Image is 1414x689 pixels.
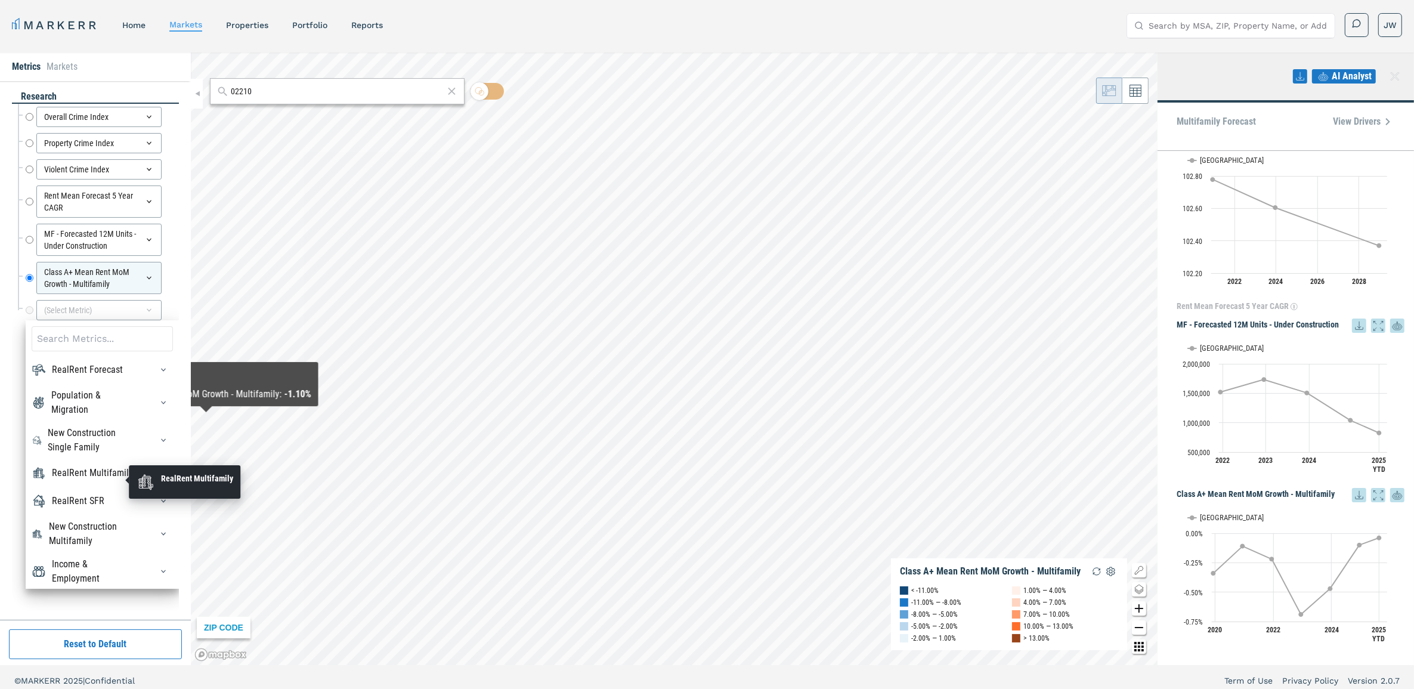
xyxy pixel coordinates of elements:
[1270,557,1274,561] path: Tuesday, 14 Dec, 16:00, -0.22. USA.
[1200,513,1264,522] text: [GEOGRAPHIC_DATA]
[154,431,173,450] button: New Construction Single FamilyNew Construction Single Family
[154,360,173,379] button: RealRent ForecastRealRent Forecast
[911,585,939,597] div: < -11.00%
[351,20,383,30] a: reports
[1188,513,1212,523] button: Show USA
[1023,608,1070,620] div: 7.00% — 10.00%
[32,326,173,351] input: Search Metrics...
[1310,277,1325,286] text: 2026
[1177,319,1404,333] h5: MF - Forecasted 12M Units - Under Construction
[1132,601,1146,616] button: Zoom in map button
[36,159,162,180] div: Violent Crime Index
[194,648,247,662] a: Mapbox logo
[36,262,162,294] div: Class A+ Mean Rent MoM Growth - Multifamily
[1378,13,1402,37] button: JW
[161,472,233,484] div: RealRent Multifamily
[1177,502,1393,651] svg: Interactive chart
[1183,172,1202,181] text: 102.80
[36,186,162,218] div: Rent Mean Forecast 5 Year CAGR
[1177,117,1256,126] p: Multifamily Forecast
[154,524,173,543] button: New Construction MultifamilyNew Construction Multifamily
[32,527,43,541] img: New Construction Multifamily
[32,492,173,511] div: RealRent SFRRealRent SFR
[911,620,958,632] div: -5.00% — -2.00%
[32,396,45,410] img: Population & Migration
[1211,177,1215,182] path: Monday, 14 Dec, 16:00, 102.777945. USA.
[101,378,311,387] div: As of : [DATE]
[32,363,46,377] img: RealRent Forecast
[52,363,123,377] div: RealRent Forecast
[122,20,146,30] a: home
[1184,559,1203,567] text: -0.25%
[1184,618,1203,626] text: -0.75%
[51,388,137,417] div: Population & Migration
[911,632,956,644] div: -2.00% — 1.00%
[14,676,21,685] span: ©
[1132,639,1146,654] button: Other options map button
[36,107,162,127] div: Overall Crime Index
[1188,156,1212,165] button: Show USA
[32,426,173,455] div: New Construction Single FamilyNew Construction Single Family
[1211,571,1216,576] path: Saturday, 14 Dec, 16:00, -0.34. USA.
[1183,419,1210,428] text: 1,000,000
[1377,431,1382,435] path: Thursday, 14 Aug, 17:00, 826,447.5. USA.
[1282,675,1338,687] a: Privacy Policy
[36,224,162,256] div: MF - Forecasted 12M Units - Under Construction
[231,85,443,98] input: Search by MSA or ZIP Code
[52,466,133,480] div: RealRent Multifamily
[1348,675,1400,687] a: Version 2.0.7
[85,676,135,685] span: Confidential
[911,608,958,620] div: -8.00% — -5.00%
[32,433,42,447] img: New Construction Single Family
[1372,626,1386,643] text: 2025 YTD
[32,388,173,417] div: Population & MigrationPopulation & Migration
[292,20,327,30] a: Portfolio
[136,472,155,492] img: RealRent Multifamily
[1372,456,1387,474] text: 2025 YTD
[1023,620,1073,632] div: 10.00% — 13.00%
[52,557,137,586] div: Income & Employment
[191,52,1158,665] canvas: Map
[1183,390,1210,398] text: 1,500,000
[1348,418,1353,423] path: Saturday, 14 Dec, 16:00, 1,040,587. USA.
[900,566,1081,577] div: Class A+ Mean Rent MoM Growth - Multifamily
[1177,145,1393,294] svg: Interactive chart
[101,367,311,401] div: Map Tooltip Content
[1357,543,1362,548] path: Saturday, 14 Dec, 16:00, -0.1. USA.
[63,676,85,685] span: 2025 |
[32,360,173,379] div: RealRent ForecastRealRent Forecast
[32,466,46,480] img: RealRent Multifamily
[1186,530,1203,538] text: 0.00%
[1183,360,1210,369] text: 2,000,000
[36,133,162,153] div: Property Crime Index
[32,564,46,579] img: Income & Employment
[1377,536,1382,540] path: Thursday, 14 Aug, 17:00, -0.04. USA.
[48,426,138,455] div: New Construction Single Family
[1240,544,1245,549] path: Monday, 14 Dec, 16:00, -0.11. USA.
[197,617,250,638] div: ZIP CODE
[1377,243,1382,248] path: Thursday, 14 Dec, 16:00, 102.370223. USA.
[154,393,173,412] button: Population & MigrationPopulation & Migration
[1262,377,1267,382] path: Wednesday, 14 Dec, 16:00, 1,733,659. USA.
[12,17,98,33] a: MARKERR
[101,367,311,378] div: 01581
[169,20,202,29] a: markets
[32,557,173,586] div: Income & EmploymentIncome & Employment
[36,300,162,320] div: (Select Metric)
[1177,502,1404,651] div: Class A+ Mean Rent MoM Growth - Multifamily. Highcharts interactive chart.
[1299,612,1304,617] path: Wednesday, 14 Dec, 16:00, -0.69. USA.
[1273,205,1278,210] path: Thursday, 14 Dec, 16:00, 102.604697. USA.
[1218,390,1223,394] path: Tuesday, 14 Dec, 16:00, 1,520,332.5. USA.
[32,520,173,548] div: New Construction MultifamilyNew Construction Multifamily
[1259,456,1273,465] text: 2023
[1132,582,1146,597] button: Change style map button
[1200,344,1264,353] text: [GEOGRAPHIC_DATA]
[32,464,173,483] div: RealRent MultifamilyRealRent Multifamily
[284,388,311,400] b: -1.10%
[21,676,63,685] span: MARKERR
[101,387,311,401] div: Class A+ Mean Rent MoM Growth - Multifamily :
[226,20,268,30] a: properties
[1183,270,1202,278] text: 102.20
[1312,69,1376,84] button: AI Analyst
[1023,597,1066,608] div: 4.00% — 7.00%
